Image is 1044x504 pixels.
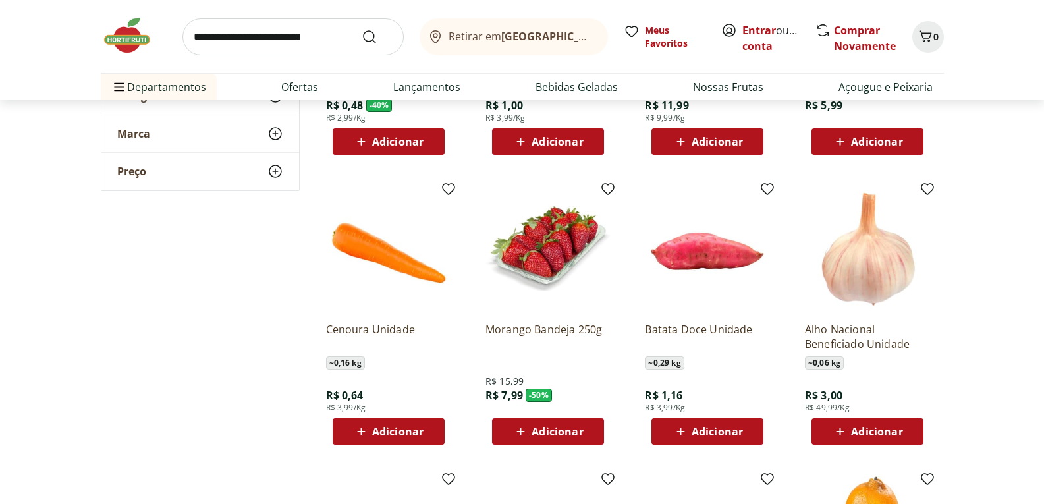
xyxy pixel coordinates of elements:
[692,136,743,147] span: Adicionar
[485,186,611,312] img: Morango Bandeja 250g
[811,418,923,445] button: Adicionar
[117,127,150,140] span: Marca
[645,113,685,123] span: R$ 9,99/Kg
[326,98,364,113] span: R$ 0,48
[492,418,604,445] button: Adicionar
[362,29,393,45] button: Submit Search
[645,98,688,113] span: R$ 11,99
[805,388,842,403] span: R$ 3,00
[492,128,604,155] button: Adicionar
[532,426,583,437] span: Adicionar
[485,322,611,351] a: Morango Bandeja 250g
[645,322,770,351] a: Batata Doce Unidade
[326,403,366,413] span: R$ 3,99/Kg
[111,71,127,103] button: Menu
[182,18,404,55] input: search
[101,153,299,190] button: Preço
[532,136,583,147] span: Adicionar
[111,71,206,103] span: Departamentos
[485,98,523,113] span: R$ 1,00
[742,23,776,38] a: Entrar
[117,165,146,178] span: Preço
[333,128,445,155] button: Adicionar
[326,186,451,312] img: Cenoura Unidade
[393,79,460,95] a: Lançamentos
[501,29,723,43] b: [GEOGRAPHIC_DATA]/[GEOGRAPHIC_DATA]
[912,21,944,53] button: Carrinho
[420,18,608,55] button: Retirar em[GEOGRAPHIC_DATA]/[GEOGRAPHIC_DATA]
[805,356,844,370] span: ~ 0,06 kg
[372,426,424,437] span: Adicionar
[692,426,743,437] span: Adicionar
[651,128,763,155] button: Adicionar
[326,356,365,370] span: ~ 0,16 kg
[645,388,682,403] span: R$ 1,16
[693,79,763,95] a: Nossas Frutas
[645,356,684,370] span: ~ 0,29 kg
[645,186,770,312] img: Batata Doce Unidade
[805,186,930,312] img: Alho Nacional Beneficiado Unidade
[326,388,364,403] span: R$ 0,64
[805,322,930,351] a: Alho Nacional Beneficiado Unidade
[805,98,842,113] span: R$ 5,99
[485,113,526,123] span: R$ 3,99/Kg
[449,30,594,42] span: Retirar em
[834,23,896,53] a: Comprar Novamente
[526,389,552,402] span: - 50 %
[645,403,685,413] span: R$ 3,99/Kg
[333,418,445,445] button: Adicionar
[101,115,299,152] button: Marca
[485,388,523,403] span: R$ 7,99
[742,22,801,54] span: ou
[851,136,902,147] span: Adicionar
[811,128,923,155] button: Adicionar
[624,24,705,50] a: Meus Favoritos
[326,322,451,351] a: Cenoura Unidade
[805,403,850,413] span: R$ 49,99/Kg
[645,24,705,50] span: Meus Favoritos
[326,113,366,123] span: R$ 2,99/Kg
[485,375,524,388] span: R$ 15,99
[851,426,902,437] span: Adicionar
[838,79,933,95] a: Açougue e Peixaria
[101,16,167,55] img: Hortifruti
[742,23,815,53] a: Criar conta
[366,99,393,112] span: - 40 %
[933,30,939,43] span: 0
[651,418,763,445] button: Adicionar
[281,79,318,95] a: Ofertas
[372,136,424,147] span: Adicionar
[536,79,618,95] a: Bebidas Geladas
